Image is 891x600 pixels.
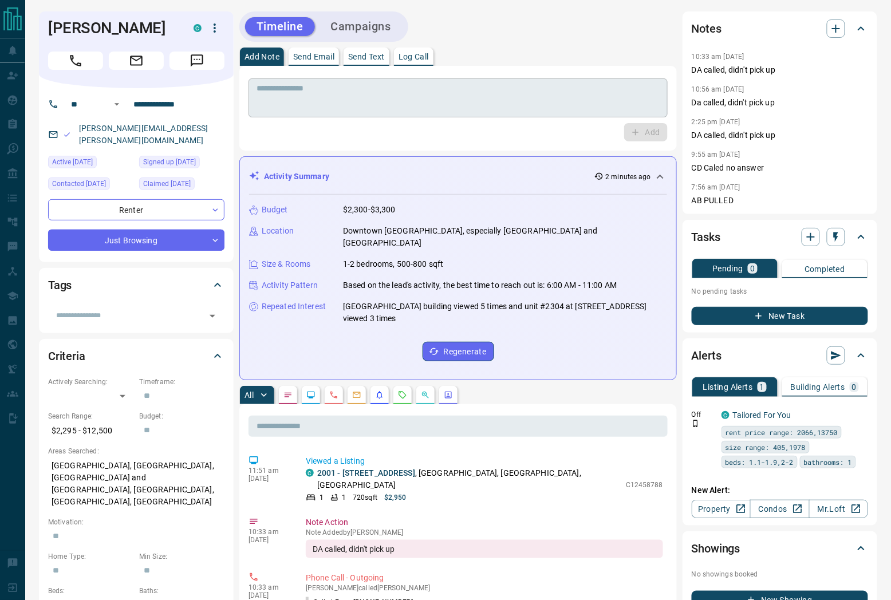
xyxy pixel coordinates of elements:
a: Mr.Loft [809,500,868,518]
h2: Tags [48,276,72,294]
p: 1-2 bedrooms, 500-800 sqft [343,258,443,270]
p: 11:51 am [249,467,289,475]
a: [PERSON_NAME][EMAIL_ADDRESS][PERSON_NAME][DOMAIN_NAME] [79,124,208,145]
p: Size & Rooms [262,258,311,270]
span: size range: 405,1978 [726,441,806,453]
p: [GEOGRAPHIC_DATA], [GEOGRAPHIC_DATA], [GEOGRAPHIC_DATA] and [GEOGRAPHIC_DATA], [GEOGRAPHIC_DATA],... [48,456,224,511]
div: Notes [692,15,868,42]
div: condos.ca [194,24,202,32]
p: No pending tasks [692,283,868,300]
p: [DATE] [249,475,289,483]
p: 9:55 am [DATE] [692,151,740,159]
div: Showings [692,535,868,562]
p: DA called, didn't pick up [692,64,868,76]
h2: Notes [692,19,722,38]
p: Baths: [139,586,224,596]
p: Send Text [348,53,385,61]
h2: Criteria [48,347,85,365]
p: Note Action [306,516,663,528]
p: Home Type: [48,551,133,562]
p: Beds: [48,586,133,596]
div: condos.ca [306,469,314,477]
p: 0 [852,383,857,391]
p: DA called, didn't pick up [692,129,868,141]
div: Thu Oct 09 2025 [48,177,133,194]
p: Budget [262,204,288,216]
p: $2,295 - $12,500 [48,421,133,440]
div: Alerts [692,342,868,369]
p: Building Alerts [791,383,845,391]
p: Add Note [245,53,279,61]
span: Signed up [DATE] [143,156,196,168]
p: 10:33 am [DATE] [692,53,744,61]
p: All [245,391,254,399]
div: Fri Sep 19 2025 [139,177,224,194]
p: Activity Summary [264,171,329,183]
span: Contacted [DATE] [52,178,106,190]
p: Min Size: [139,551,224,562]
p: Repeated Interest [262,301,326,313]
p: 10:33 am [249,528,289,536]
span: Email [109,52,164,70]
p: Areas Searched: [48,446,224,456]
p: Search Range: [48,411,133,421]
a: Property [692,500,751,518]
p: [DATE] [249,591,289,599]
svg: Calls [329,390,338,400]
p: No showings booked [692,569,868,579]
p: Listing Alerts [703,383,753,391]
div: Renter [48,199,224,220]
a: Condos [750,500,809,518]
span: Call [48,52,103,70]
button: Open [204,308,220,324]
p: 10:56 am [DATE] [692,85,744,93]
p: C12458788 [626,480,663,490]
a: 2001 - [STREET_ADDRESS] [317,468,415,477]
div: Sun Oct 12 2025 [48,156,133,172]
span: bathrooms: 1 [804,456,852,468]
button: Open [110,97,124,111]
svg: Requests [398,390,407,400]
p: 2 minutes ago [606,172,651,182]
p: Activity Pattern [262,279,318,291]
svg: Push Notification Only [692,420,700,428]
p: Da called, didn't pick up [692,97,868,109]
p: [PERSON_NAME] called [PERSON_NAME] [306,584,663,592]
svg: Emails [352,390,361,400]
p: $2,300-$3,300 [343,204,396,216]
p: 1 [342,492,346,503]
button: New Task [692,307,868,325]
p: Send Email [293,53,334,61]
p: Based on the lead's activity, the best time to reach out is: 6:00 AM - 11:00 AM [343,279,617,291]
p: Viewed a Listing [306,455,663,467]
span: Message [169,52,224,70]
div: condos.ca [722,411,730,419]
p: Log Call [399,53,429,61]
p: Completed [805,265,845,273]
div: Criteria [48,342,224,370]
button: Timeline [245,17,315,36]
p: [DATE] [249,536,289,544]
div: Fri Sep 19 2025 [139,156,224,172]
p: AB PULLED [692,195,868,207]
a: Tailored For You [733,410,791,420]
p: Actively Searching: [48,377,133,387]
svg: Lead Browsing Activity [306,390,316,400]
h1: [PERSON_NAME] [48,19,176,37]
div: Just Browsing [48,230,224,251]
p: 720 sqft [353,492,377,503]
p: Budget: [139,411,224,421]
p: 2:25 pm [DATE] [692,118,740,126]
div: Tags [48,271,224,299]
h2: Alerts [692,346,722,365]
p: Phone Call - Outgoing [306,572,663,584]
p: Off [692,409,715,420]
svg: Opportunities [421,390,430,400]
p: [GEOGRAPHIC_DATA] building viewed 5 times and unit #2304 at [STREET_ADDRESS] viewed 3 times [343,301,667,325]
div: DA called, didn't pick up [306,540,663,558]
p: Timeframe: [139,377,224,387]
h2: Tasks [692,228,720,246]
svg: Agent Actions [444,390,453,400]
span: Claimed [DATE] [143,178,191,190]
p: 10:33 am [249,583,289,591]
